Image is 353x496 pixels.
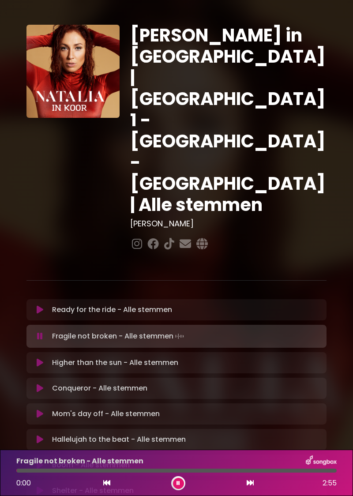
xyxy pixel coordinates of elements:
[130,25,327,215] h1: [PERSON_NAME] in [GEOGRAPHIC_DATA] | [GEOGRAPHIC_DATA] 1 - [GEOGRAPHIC_DATA] - [GEOGRAPHIC_DATA] ...
[52,304,172,315] p: Ready for the ride - Alle stemmen
[130,219,327,229] h3: [PERSON_NAME]
[52,383,147,394] p: Conqueror - Alle stemmen
[16,456,143,466] p: Fragile not broken - Alle stemmen
[52,409,160,419] p: Mom's day off - Alle stemmen
[173,330,186,342] img: waveform4.gif
[26,25,120,118] img: YTVS25JmS9CLUqXqkEhs
[52,330,186,342] p: Fragile not broken - Alle stemmen
[323,478,337,488] span: 2:55
[306,455,337,467] img: songbox-logo-white.png
[52,434,186,445] p: Hallelujah to the beat - Alle stemmen
[16,478,31,488] span: 0:00
[52,357,178,368] p: Higher than the sun - Alle stemmen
